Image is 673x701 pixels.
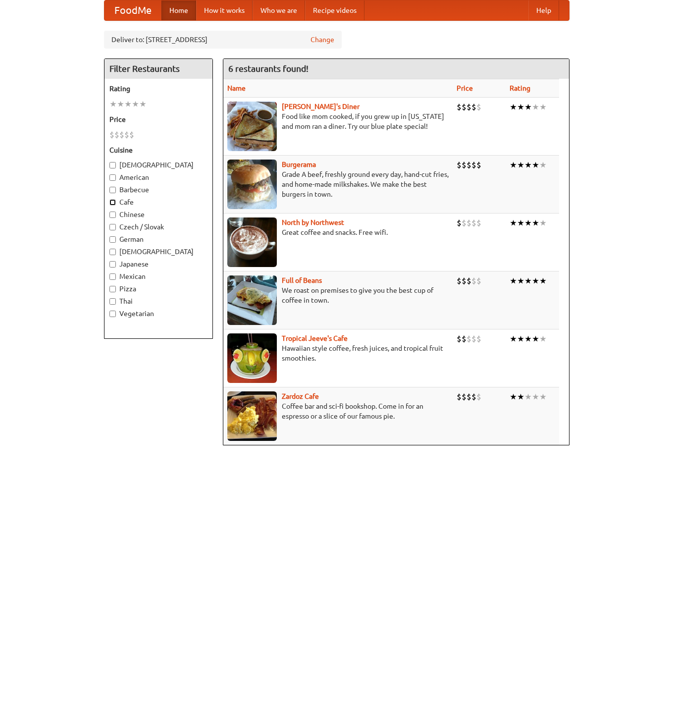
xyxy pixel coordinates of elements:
[109,212,116,218] input: Chinese
[109,309,207,319] label: Vegetarian
[305,0,364,20] a: Recipe videos
[109,259,207,269] label: Japanese
[109,298,116,305] input: Thai
[109,114,207,124] h5: Price
[466,391,471,402] li: $
[462,160,466,170] li: $
[124,99,132,109] li: ★
[471,217,476,228] li: $
[476,102,481,112] li: $
[517,391,524,402] li: ★
[524,333,532,344] li: ★
[510,102,517,112] li: ★
[510,333,517,344] li: ★
[109,199,116,206] input: Cafe
[109,273,116,280] input: Mexican
[532,333,539,344] li: ★
[510,84,530,92] a: Rating
[476,275,481,286] li: $
[104,59,212,79] h4: Filter Restaurants
[282,276,322,284] a: Full of Beans
[462,102,466,112] li: $
[471,160,476,170] li: $
[539,160,547,170] li: ★
[124,129,129,140] li: $
[282,334,348,342] a: Tropical Jeeve's Cafe
[109,129,114,140] li: $
[457,391,462,402] li: $
[109,271,207,281] label: Mexican
[471,102,476,112] li: $
[109,234,207,244] label: German
[510,217,517,228] li: ★
[532,391,539,402] li: ★
[532,275,539,286] li: ★
[119,129,124,140] li: $
[476,217,481,228] li: $
[109,284,207,294] label: Pizza
[457,84,473,92] a: Price
[539,102,547,112] li: ★
[517,275,524,286] li: ★
[457,275,462,286] li: $
[109,224,116,230] input: Czech / Slovak
[104,31,342,49] div: Deliver to: [STREET_ADDRESS]
[517,160,524,170] li: ★
[517,102,524,112] li: ★
[227,160,277,209] img: burgerama.jpg
[311,35,334,45] a: Change
[109,210,207,219] label: Chinese
[462,217,466,228] li: $
[471,391,476,402] li: $
[227,401,449,421] p: Coffee bar and sci-fi bookshop. Come in for an espresso or a slice of our famous pie.
[227,102,277,151] img: sallys.jpg
[524,217,532,228] li: ★
[109,145,207,155] h5: Cuisine
[524,160,532,170] li: ★
[282,392,319,400] b: Zardoz Cafe
[109,311,116,317] input: Vegetarian
[227,285,449,305] p: We roast on premises to give you the best cup of coffee in town.
[282,103,360,110] a: [PERSON_NAME]'s Diner
[109,261,116,268] input: Japanese
[466,275,471,286] li: $
[114,129,119,140] li: $
[466,217,471,228] li: $
[227,217,277,267] img: north.jpg
[476,333,481,344] li: $
[476,391,481,402] li: $
[282,218,344,226] a: North by Northwest
[510,275,517,286] li: ★
[139,99,147,109] li: ★
[227,227,449,237] p: Great coffee and snacks. Free wifi.
[457,160,462,170] li: $
[539,275,547,286] li: ★
[227,343,449,363] p: Hawaiian style coffee, fresh juices, and tropical fruit smoothies.
[104,0,161,20] a: FoodMe
[109,162,116,168] input: [DEMOGRAPHIC_DATA]
[510,160,517,170] li: ★
[228,64,309,73] ng-pluralize: 6 restaurants found!
[109,84,207,94] h5: Rating
[539,217,547,228] li: ★
[109,160,207,170] label: [DEMOGRAPHIC_DATA]
[196,0,253,20] a: How it works
[227,275,277,325] img: beans.jpg
[528,0,559,20] a: Help
[462,333,466,344] li: $
[227,391,277,441] img: zardoz.jpg
[109,99,117,109] li: ★
[532,217,539,228] li: ★
[282,161,316,168] a: Burgerama
[510,391,517,402] li: ★
[109,185,207,195] label: Barbecue
[109,172,207,182] label: American
[532,160,539,170] li: ★
[227,111,449,131] p: Food like mom cooked, if you grew up in [US_STATE] and mom ran a diner. Try our blue plate special!
[117,99,124,109] li: ★
[129,129,134,140] li: $
[253,0,305,20] a: Who we are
